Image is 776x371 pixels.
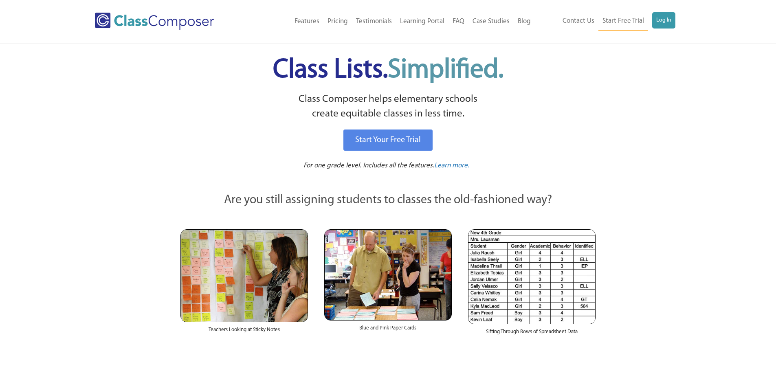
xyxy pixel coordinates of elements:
a: Pricing [323,13,352,31]
span: For one grade level. Includes all the features. [303,162,434,169]
img: Blue and Pink Paper Cards [324,229,452,320]
p: Class Composer helps elementary schools create equitable classes in less time. [179,92,597,122]
p: Are you still assigning students to classes the old-fashioned way? [180,191,596,209]
div: Teachers Looking at Sticky Notes [180,322,308,342]
a: Learn more. [434,161,469,171]
span: Learn more. [434,162,469,169]
a: Case Studies [468,13,514,31]
div: Sifting Through Rows of Spreadsheet Data [468,324,596,344]
img: Class Composer [95,13,214,30]
a: Start Free Trial [598,12,648,31]
span: Simplified. [388,57,503,83]
img: Spreadsheets [468,229,596,324]
nav: Header Menu [535,12,675,31]
a: FAQ [448,13,468,31]
div: Blue and Pink Paper Cards [324,321,452,340]
span: Class Lists. [273,57,503,83]
a: Start Your Free Trial [343,130,433,151]
a: Features [290,13,323,31]
a: Log In [652,12,675,29]
a: Contact Us [558,12,598,30]
a: Blog [514,13,535,31]
span: Start Your Free Trial [355,136,421,144]
a: Testimonials [352,13,396,31]
a: Learning Portal [396,13,448,31]
nav: Header Menu [248,13,535,31]
img: Teachers Looking at Sticky Notes [180,229,308,322]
